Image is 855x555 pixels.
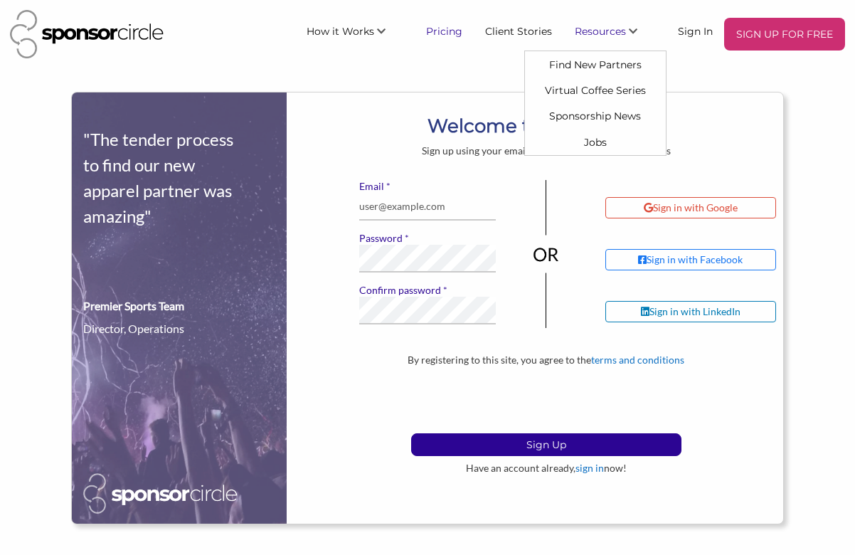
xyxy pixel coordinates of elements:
img: Sponsor Circle Logo [83,473,238,514]
div: Premier Sports Team [83,297,184,314]
a: terms and conditions [591,354,684,366]
input: user@example.com [359,193,496,221]
a: Jobs [525,129,666,155]
a: Sign In [667,18,724,43]
iframe: reCAPTCHA [438,372,654,428]
img: Sponsor Circle Logo [10,10,164,58]
div: Sign in with LinkedIn [641,305,740,318]
p: Sign Up [412,434,681,455]
h1: Welcome to circle [309,113,782,139]
span: Resources [575,25,626,38]
a: Sponsorship News [525,103,666,129]
a: sign in [575,462,604,474]
img: sign-up-testimonial-def32a0a4a1c0eb4219d967058da5be3d0661b8e3d1197772554463f7db77dfd.png [71,92,287,525]
a: Client Stories [474,18,563,43]
li: Resources [563,18,667,51]
a: Sign in with LinkedIn [605,301,772,322]
label: Email [359,180,496,193]
button: Sign Up [411,433,681,456]
span: How it Works [307,25,374,38]
a: Sign in with Google [605,197,772,218]
p: SIGN UP FOR FREE [730,23,839,45]
div: Director, Operations [83,320,184,337]
div: By registering to this site, you agree to the Have an account already, now! [309,354,782,475]
a: Pricing [415,18,474,43]
div: Sign up using your email [309,144,782,157]
li: How it Works [295,18,415,51]
a: Virtual Coffee Series [525,78,666,103]
a: Sign in with Facebook [605,249,772,270]
label: Password [359,232,496,245]
label: Confirm password [359,284,496,297]
a: Find New Partners [525,51,666,77]
div: "The tender process to find our new apparel partner was amazing" [83,127,238,229]
div: Sign in with Facebook [638,253,743,266]
div: Sign in with Google [644,201,738,214]
span: or one of the following accounts [529,144,671,157]
img: or-divider-vertical-04be836281eac2ff1e2d8b3dc99963adb0027f4cd6cf8dbd6b945673e6b3c68b.png [533,180,560,328]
